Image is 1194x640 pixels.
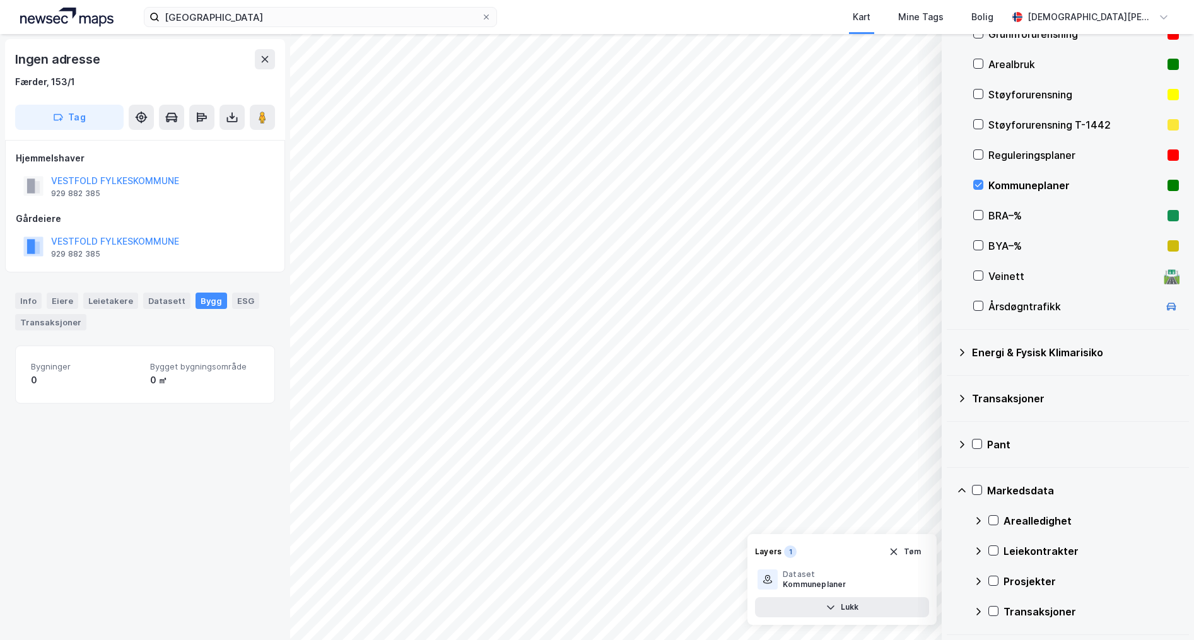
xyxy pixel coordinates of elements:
[987,483,1179,498] div: Markedsdata
[160,8,481,26] input: Søk på adresse, matrikkel, gårdeiere, leietakere eller personer
[971,9,993,25] div: Bolig
[47,293,78,309] div: Eiere
[755,597,929,617] button: Lukk
[1163,268,1180,284] div: 🛣️
[1131,579,1194,640] iframe: Chat Widget
[31,373,140,388] div: 0
[881,542,929,562] button: Tøm
[15,314,86,330] div: Transaksjoner
[972,345,1179,360] div: Energi & Fysisk Klimarisiko
[143,293,190,309] div: Datasett
[1027,9,1154,25] div: [DEMOGRAPHIC_DATA][PERSON_NAME]
[784,545,797,558] div: 1
[196,293,227,309] div: Bygg
[20,8,114,26] img: logo.a4113a55bc3d86da70a041830d287a7e.svg
[1131,579,1194,640] div: Kontrollprogram for chat
[15,74,75,90] div: Færder, 153/1
[987,437,1179,452] div: Pant
[988,57,1162,72] div: Arealbruk
[783,569,846,579] div: Dataset
[232,293,259,309] div: ESG
[988,269,1159,284] div: Veinett
[988,148,1162,163] div: Reguleringsplaner
[853,9,870,25] div: Kart
[988,238,1162,253] div: BYA–%
[988,299,1159,314] div: Årsdøgntrafikk
[15,49,102,69] div: Ingen adresse
[988,208,1162,223] div: BRA–%
[31,361,140,372] span: Bygninger
[755,547,781,557] div: Layers
[972,391,1179,406] div: Transaksjoner
[898,9,944,25] div: Mine Tags
[1004,513,1179,528] div: Arealledighet
[783,579,846,590] div: Kommuneplaner
[16,211,274,226] div: Gårdeiere
[1004,574,1179,589] div: Prosjekter
[51,249,100,259] div: 929 882 385
[1004,604,1179,619] div: Transaksjoner
[83,293,138,309] div: Leietakere
[15,293,42,309] div: Info
[16,151,274,166] div: Hjemmelshaver
[988,117,1162,132] div: Støyforurensning T-1442
[988,87,1162,102] div: Støyforurensning
[150,361,259,372] span: Bygget bygningsområde
[1004,544,1179,559] div: Leiekontrakter
[51,189,100,199] div: 929 882 385
[988,178,1162,193] div: Kommuneplaner
[150,373,259,388] div: 0 ㎡
[15,105,124,130] button: Tag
